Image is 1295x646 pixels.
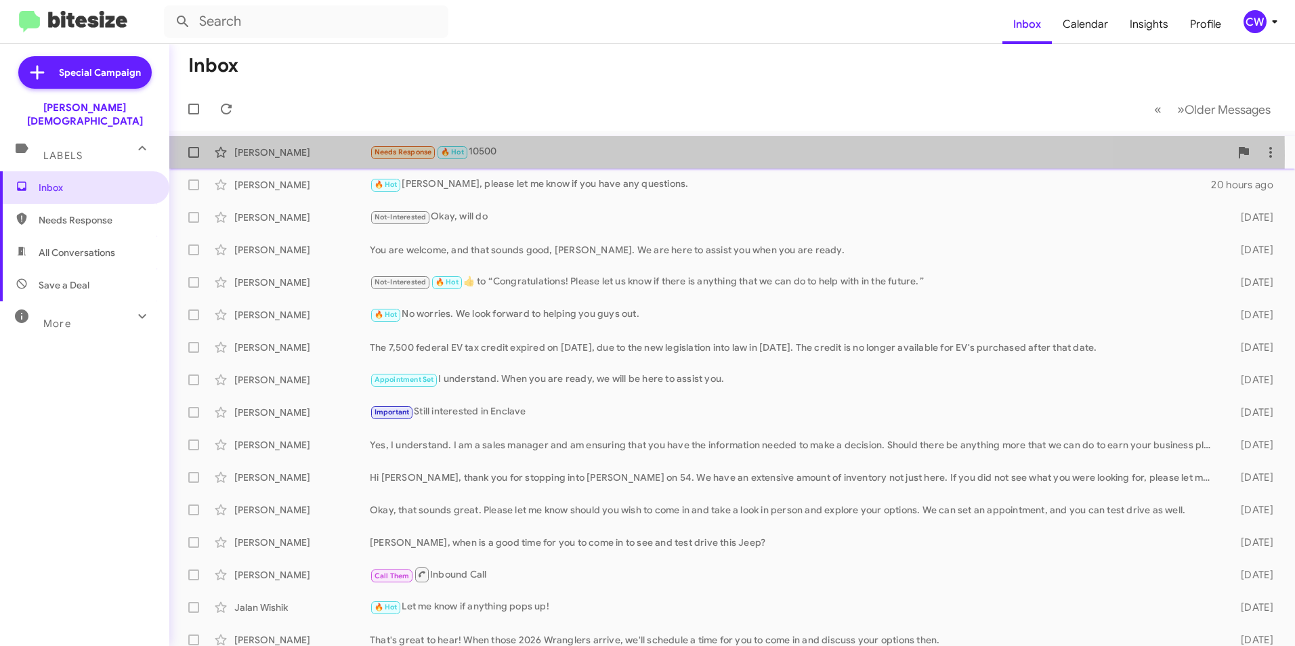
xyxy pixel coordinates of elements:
div: [DATE] [1219,243,1284,257]
a: Calendar [1052,5,1119,44]
div: [DATE] [1219,471,1284,484]
div: [DATE] [1219,601,1284,614]
div: [PERSON_NAME] [234,243,370,257]
span: Appointment Set [375,375,434,384]
div: [DATE] [1219,568,1284,582]
div: [PERSON_NAME] [234,568,370,582]
div: [PERSON_NAME] [234,406,370,419]
h1: Inbox [188,55,238,77]
div: [PERSON_NAME] [234,471,370,484]
div: [PERSON_NAME] [234,438,370,452]
div: Still interested in Enclave [370,404,1219,420]
span: Not-Interested [375,213,427,221]
div: ​👍​ to “ Congratulations! Please let us know if there is anything that we can do to help with in ... [370,274,1219,290]
span: Save a Deal [39,278,89,292]
span: 🔥 Hot [441,148,464,156]
div: Okay, that sounds great. Please let me know should you wish to come in and take a look in person ... [370,503,1219,517]
span: All Conversations [39,246,115,259]
div: Hi [PERSON_NAME], thank you for stopping into [PERSON_NAME] on 54. We have an extensive amount of... [370,471,1219,484]
div: Inbound Call [370,566,1219,583]
span: More [43,318,71,330]
div: Let me know if anything pops up! [370,599,1219,615]
a: Profile [1179,5,1232,44]
div: [PERSON_NAME] [234,211,370,224]
div: [DATE] [1219,503,1284,517]
div: [PERSON_NAME] [234,503,370,517]
div: [DATE] [1219,406,1284,419]
div: [DATE] [1219,341,1284,354]
div: [DATE] [1219,308,1284,322]
span: Inbox [39,181,154,194]
div: [DATE] [1219,211,1284,224]
div: [PERSON_NAME] [234,536,370,549]
div: [DATE] [1219,276,1284,289]
span: Labels [43,150,83,162]
div: 20 hours ago [1211,178,1284,192]
div: [PERSON_NAME] [234,276,370,289]
div: [PERSON_NAME] [234,178,370,192]
span: 🔥 Hot [375,603,398,611]
button: Next [1169,95,1279,123]
div: [PERSON_NAME] [234,308,370,322]
span: « [1154,101,1162,118]
div: [PERSON_NAME] [234,146,370,159]
a: Special Campaign [18,56,152,89]
div: CW [1244,10,1267,33]
div: You are welcome, and that sounds good, [PERSON_NAME]. We are here to assist you when you are ready. [370,243,1219,257]
span: Special Campaign [59,66,141,79]
span: » [1177,101,1185,118]
span: 🔥 Hot [436,278,459,286]
span: Needs Response [39,213,154,227]
div: [PERSON_NAME] [234,373,370,387]
div: [PERSON_NAME] [234,341,370,354]
span: 🔥 Hot [375,180,398,189]
div: [DATE] [1219,438,1284,452]
span: Call Them [375,572,410,580]
a: Inbox [1002,5,1052,44]
div: [DATE] [1219,373,1284,387]
div: [DATE] [1219,536,1284,549]
div: Jalan Wishik [234,601,370,614]
nav: Page navigation example [1147,95,1279,123]
a: Insights [1119,5,1179,44]
div: No worries. We look forward to helping you guys out. [370,307,1219,322]
div: The 7,500 federal EV tax credit expired on [DATE], due to the new legislation into law in [DATE].... [370,341,1219,354]
div: [PERSON_NAME], when is a good time for you to come in to see and test drive this Jeep? [370,536,1219,549]
div: Yes, I understand. I am a sales manager and am ensuring that you have the information needed to m... [370,438,1219,452]
span: Important [375,408,410,416]
div: Okay, will do [370,209,1219,225]
div: I understand. When you are ready, we will be here to assist you. [370,372,1219,387]
div: 10500 [370,144,1230,160]
span: Not-Interested [375,278,427,286]
span: 🔥 Hot [375,310,398,319]
button: CW [1232,10,1280,33]
span: Needs Response [375,148,432,156]
span: Older Messages [1185,102,1271,117]
input: Search [164,5,448,38]
button: Previous [1146,95,1170,123]
div: [PERSON_NAME], please let me know if you have any questions. [370,177,1211,192]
